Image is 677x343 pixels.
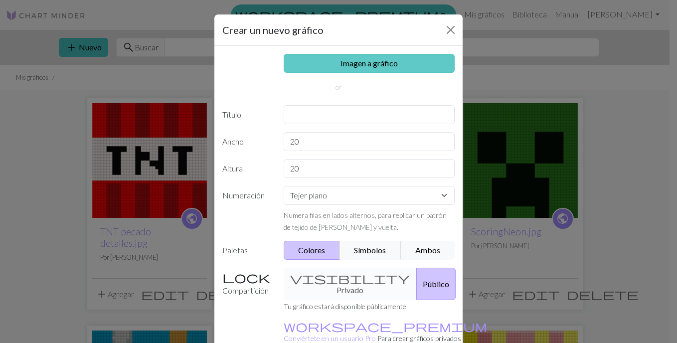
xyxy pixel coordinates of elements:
label: Paletas [216,241,278,260]
small: Tu gráfico estará disponible públicamente [284,302,406,311]
a: Imagen a gráfico [284,54,455,73]
a: Conviértete en un usuario Pro [284,322,487,343]
font: Conviértete en un usuario Pro [284,334,376,343]
span: workspace_premium [284,319,487,333]
button: Colores [284,241,340,260]
label: Altura [216,159,278,178]
label: Título [216,105,278,124]
label: Numeración [216,186,278,233]
label: Ancho [216,132,278,151]
label: Compartición [216,268,278,300]
button: Símbolos [339,241,401,260]
button: Cerrar [443,22,459,38]
h5: Crear un nuevo gráfico [222,22,324,37]
small: Numera filas en lados alternos, para replicar un patrón de tejido de [PERSON_NAME] y vuelta. [284,211,447,231]
font: Para crear gráficos privados [377,334,461,343]
button: Ambos [401,241,455,260]
button: Público [416,268,456,300]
